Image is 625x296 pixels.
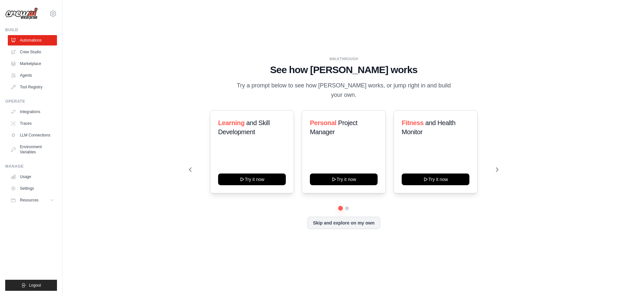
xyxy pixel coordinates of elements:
a: Usage [8,172,57,182]
button: Try it now [402,174,469,185]
a: Agents [8,70,57,81]
div: Operate [5,99,57,104]
span: Logout [29,283,41,288]
span: and Health Monitor [402,119,455,135]
span: Learning [218,119,244,126]
a: LLM Connections [8,130,57,140]
span: Fitness [402,119,424,126]
button: Skip and explore on my own [307,217,380,229]
button: Try it now [218,174,286,185]
span: Personal [310,119,336,126]
span: Resources [20,198,38,203]
div: Manage [5,164,57,169]
img: Logo [5,7,38,20]
span: Project Manager [310,119,357,135]
button: Resources [8,195,57,205]
span: and Skill Development [218,119,270,135]
a: Integrations [8,107,57,117]
a: Tool Registry [8,82,57,92]
a: Traces [8,118,57,129]
a: Crew Studio [8,47,57,57]
a: Settings [8,183,57,194]
h1: See how [PERSON_NAME] works [189,64,498,76]
a: Automations [8,35,57,45]
button: Logout [5,280,57,291]
a: Marketplace [8,58,57,69]
div: WALKTHROUGH [189,57,498,61]
div: Build [5,27,57,32]
a: Environment Variables [8,142,57,157]
button: Try it now [310,174,378,185]
p: Try a prompt below to see how [PERSON_NAME] works, or jump right in and build your own. [234,81,453,100]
